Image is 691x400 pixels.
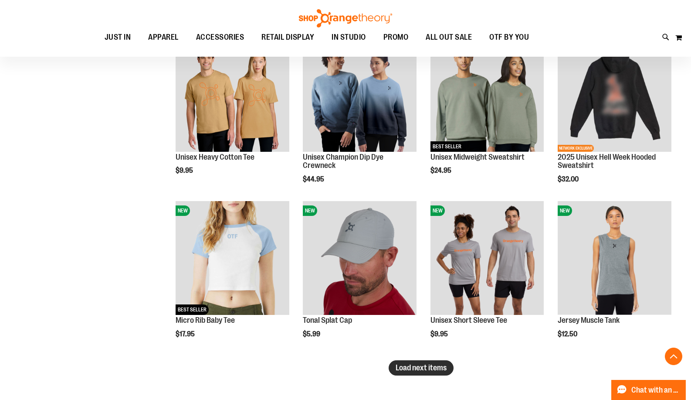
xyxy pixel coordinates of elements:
[298,9,393,27] img: Shop Orangetheory
[383,27,409,47] span: PROMO
[558,175,580,183] span: $32.00
[558,38,671,153] a: 2025 Hell Week Hooded SweatshirtNEWNETWORK EXCLUSIVE
[430,167,453,174] span: $24.95
[303,175,325,183] span: $44.95
[176,330,196,338] span: $17.95
[171,34,294,197] div: product
[396,363,447,372] span: Load next items
[430,153,525,161] a: Unisex Midweight Sweatshirt
[298,34,421,205] div: product
[430,330,449,338] span: $9.95
[611,380,686,400] button: Chat with an Expert
[631,386,681,394] span: Chat with an Expert
[553,197,676,360] div: product
[430,316,507,325] a: Unisex Short Sleeve Tee
[558,38,671,152] img: 2025 Hell Week Hooded Sweatshirt
[303,201,417,315] img: Product image for Grey Tonal Splat Cap
[430,201,544,316] a: Unisex Short Sleeve TeeNEW
[558,330,579,338] span: $12.50
[303,316,352,325] a: Tonal Splat Cap
[426,34,549,197] div: product
[298,197,421,360] div: product
[176,304,209,315] span: BEST SELLER
[171,197,294,360] div: product
[176,201,289,316] a: Micro Rib Baby TeeNEWBEST SELLER
[558,205,572,216] span: NEW
[426,197,549,360] div: product
[426,27,472,47] span: ALL OUT SALE
[176,153,254,161] a: Unisex Heavy Cotton Tee
[489,27,529,47] span: OTF BY YOU
[553,34,676,205] div: product
[558,316,620,325] a: Jersey Muscle Tank
[176,316,235,325] a: Micro Rib Baby Tee
[176,38,289,152] img: Unisex Heavy Cotton Tee
[303,205,317,216] span: NEW
[261,27,314,47] span: RETAIL DISPLAY
[332,27,366,47] span: IN STUDIO
[430,205,445,216] span: NEW
[148,27,179,47] span: APPAREL
[558,145,594,152] span: NETWORK EXCLUSIVE
[558,201,671,315] img: Jersey Muscle Tank
[430,38,544,152] img: Unisex Midweight Sweatshirt
[303,38,417,153] a: Unisex Champion Dip Dye CrewneckNEW
[665,348,682,365] button: Back To Top
[303,201,417,316] a: Product image for Grey Tonal Splat CapNEW
[176,201,289,315] img: Micro Rib Baby Tee
[176,205,190,216] span: NEW
[303,153,383,170] a: Unisex Champion Dip Dye Crewneck
[430,141,464,152] span: BEST SELLER
[430,38,544,153] a: Unisex Midweight SweatshirtNEWBEST SELLER
[558,153,656,170] a: 2025 Unisex Hell Week Hooded Sweatshirt
[176,38,289,153] a: Unisex Heavy Cotton TeeNEW
[196,27,244,47] span: ACCESSORIES
[303,38,417,152] img: Unisex Champion Dip Dye Crewneck
[389,360,454,376] button: Load next items
[430,201,544,315] img: Unisex Short Sleeve Tee
[303,330,322,338] span: $5.99
[105,27,131,47] span: JUST IN
[558,201,671,316] a: Jersey Muscle TankNEW
[176,167,194,174] span: $9.95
